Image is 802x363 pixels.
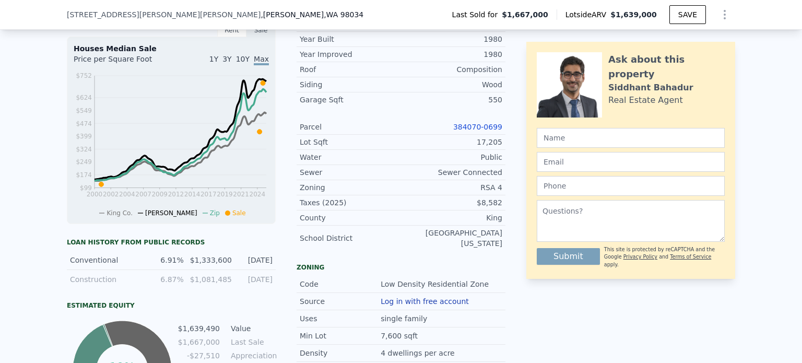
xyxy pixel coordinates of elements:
[145,209,197,217] span: [PERSON_NAME]
[229,323,276,334] td: Value
[300,197,401,208] div: Taxes (2025)
[67,301,276,310] div: Estimated Equity
[670,254,711,260] a: Terms of Service
[178,323,220,334] td: $1,639,490
[300,64,401,75] div: Roof
[453,123,502,131] a: 384070-0699
[233,191,249,198] tspan: 2021
[184,191,200,198] tspan: 2014
[537,128,725,148] input: Name
[401,79,502,90] div: Wood
[74,54,171,71] div: Price per Square Foot
[148,274,184,285] div: 6.87%
[168,191,184,198] tspan: 2012
[76,94,92,101] tspan: $624
[74,43,269,54] div: Houses Median Sale
[151,191,168,198] tspan: 2009
[222,55,231,63] span: 3Y
[148,255,184,265] div: 6.91%
[401,34,502,44] div: 1980
[178,336,220,348] td: $1,667,000
[401,213,502,223] div: King
[178,350,220,361] td: -$27,510
[300,152,401,162] div: Water
[300,79,401,90] div: Siding
[401,197,502,208] div: $8,582
[76,107,92,114] tspan: $549
[401,182,502,193] div: RSA 4
[300,95,401,105] div: Garage Sqft
[381,348,457,358] div: 4 dwellings per acre
[300,213,401,223] div: County
[200,191,217,198] tspan: 2017
[76,171,92,179] tspan: $174
[300,348,381,358] div: Density
[537,248,600,265] button: Submit
[401,228,502,249] div: [GEOGRAPHIC_DATA][US_STATE]
[236,55,250,63] span: 10Y
[608,52,725,81] div: Ask about this property
[246,24,276,37] div: Sale
[452,9,502,20] span: Last Sold for
[565,9,610,20] span: Lotside ARV
[209,55,218,63] span: 1Y
[210,209,220,217] span: Zip
[107,209,133,217] span: King Co.
[300,122,401,132] div: Parcel
[237,255,273,265] div: [DATE]
[229,336,276,348] td: Last Sale
[67,238,276,247] div: Loan history from public records
[261,9,363,20] span: , [PERSON_NAME]
[76,146,92,153] tspan: $324
[76,133,92,140] tspan: $399
[401,167,502,178] div: Sewer Connected
[76,158,92,166] tspan: $249
[623,254,657,260] a: Privacy Policy
[300,34,401,44] div: Year Built
[401,152,502,162] div: Public
[669,5,706,24] button: SAVE
[537,152,725,172] input: Email
[381,297,469,306] button: Log in with free account
[300,233,401,243] div: School District
[87,191,103,198] tspan: 2000
[381,279,491,289] div: Low Density Residential Zone
[229,350,276,361] td: Appreciation
[604,246,725,268] div: This site is protected by reCAPTCHA and the Google and apply.
[135,191,151,198] tspan: 2007
[67,9,261,20] span: [STREET_ADDRESS][PERSON_NAME][PERSON_NAME]
[381,313,429,324] div: single family
[300,313,381,324] div: Uses
[250,191,266,198] tspan: 2024
[300,279,381,289] div: Code
[502,9,548,20] span: $1,667,000
[401,137,502,147] div: 17,205
[300,137,401,147] div: Lot Sqft
[300,331,381,341] div: Min Lot
[297,263,505,272] div: Zoning
[119,191,135,198] tspan: 2004
[401,95,502,105] div: 550
[190,274,231,285] div: $1,081,485
[300,167,401,178] div: Sewer
[300,182,401,193] div: Zoning
[217,191,233,198] tspan: 2019
[237,274,273,285] div: [DATE]
[381,331,420,341] div: 7,600 sqft
[217,24,246,37] div: Rent
[76,120,92,127] tspan: $474
[300,49,401,60] div: Year Improved
[70,274,141,285] div: Construction
[608,94,683,107] div: Real Estate Agent
[300,296,381,307] div: Source
[232,209,246,217] span: Sale
[401,64,502,75] div: Composition
[324,10,363,19] span: , WA 98034
[401,49,502,60] div: 1980
[80,184,92,192] tspan: $99
[610,10,657,19] span: $1,639,000
[70,255,141,265] div: Conventional
[537,176,725,196] input: Phone
[103,191,119,198] tspan: 2002
[76,72,92,79] tspan: $752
